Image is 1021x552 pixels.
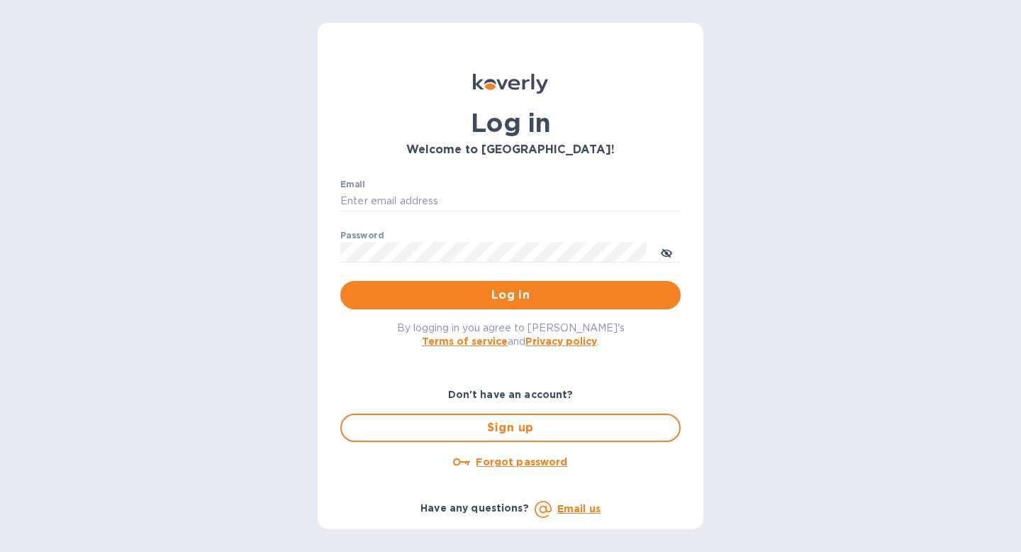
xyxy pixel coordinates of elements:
[340,143,681,157] h3: Welcome to [GEOGRAPHIC_DATA]!
[340,180,365,189] label: Email
[340,281,681,309] button: Log in
[652,238,681,266] button: toggle password visibility
[448,389,574,400] b: Don't have an account?
[340,108,681,138] h1: Log in
[422,336,508,347] a: Terms of service
[353,419,668,436] span: Sign up
[525,336,597,347] a: Privacy policy
[420,502,529,514] b: Have any questions?
[340,414,681,442] button: Sign up
[557,503,601,514] a: Email us
[476,456,567,468] u: Forgot password
[473,74,548,94] img: Koverly
[340,231,384,240] label: Password
[340,191,681,212] input: Enter email address
[397,322,625,347] span: By logging in you agree to [PERSON_NAME]'s and .
[352,287,669,304] span: Log in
